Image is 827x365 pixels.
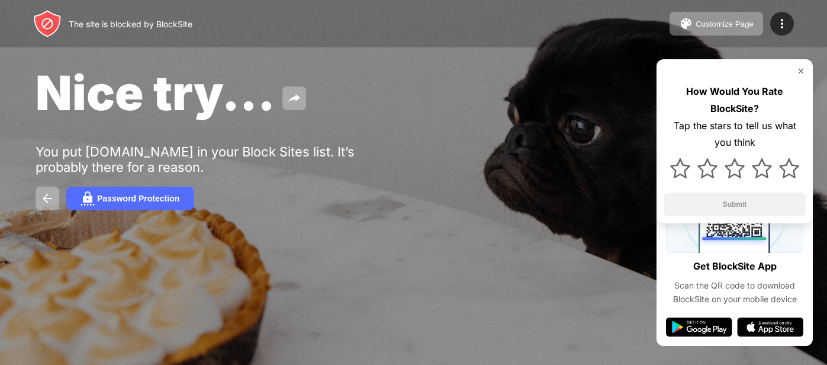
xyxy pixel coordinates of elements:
div: The site is blocked by BlockSite [69,19,192,29]
img: star.svg [725,158,745,178]
img: google-play.svg [666,318,732,337]
div: You put [DOMAIN_NAME] in your Block Sites list. It’s probably there for a reason. [36,144,401,175]
img: pallet.svg [679,17,693,31]
img: star.svg [752,158,772,178]
img: share.svg [287,91,301,105]
img: back.svg [40,191,54,206]
img: star.svg [779,158,799,178]
button: Customize Page [670,12,763,36]
img: star.svg [670,158,690,178]
div: How Would You Rate BlockSite? [664,83,806,117]
img: star.svg [697,158,717,178]
div: Tap the stars to tell us what you think [664,117,806,152]
div: Scan the QR code to download BlockSite on your mobile device [666,279,803,306]
img: menu-icon.svg [775,17,789,31]
button: Password Protection [66,187,194,210]
div: Customize Page [696,20,754,28]
img: header-logo.svg [33,9,62,38]
img: password.svg [81,191,95,206]
button: Submit [664,193,806,216]
span: Nice try... [36,64,275,121]
div: Password Protection [97,194,179,203]
img: app-store.svg [737,318,803,337]
img: rate-us-close.svg [796,66,806,76]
